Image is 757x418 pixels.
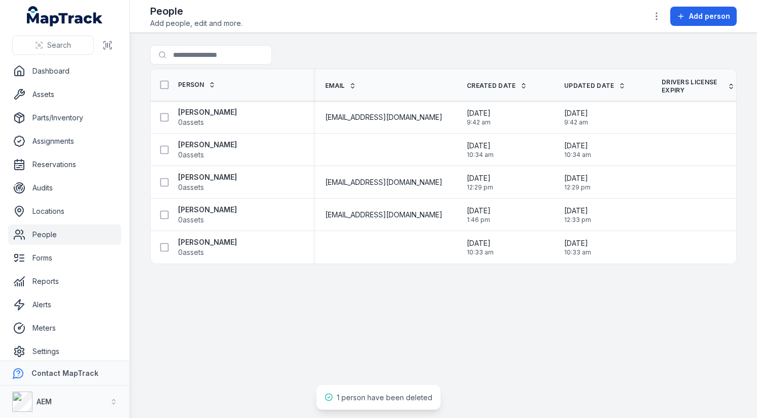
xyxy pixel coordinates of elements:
[564,206,591,224] time: 14/10/2025, 12:33:58 pm
[178,172,237,192] a: [PERSON_NAME]0assets
[178,107,237,117] strong: [PERSON_NAME]
[467,118,491,126] span: 9:42 am
[467,216,491,224] span: 1:46 pm
[8,224,121,245] a: People
[8,341,121,362] a: Settings
[467,141,494,151] span: [DATE]
[8,295,121,315] a: Alerts
[564,173,591,183] span: [DATE]
[564,118,588,126] span: 9:42 am
[178,237,237,247] strong: [PERSON_NAME]
[8,108,121,128] a: Parts/Inventory
[564,248,591,256] span: 10:33 am
[564,82,614,90] span: Updated Date
[564,206,591,216] span: [DATE]
[689,11,730,21] span: Add person
[467,173,493,191] time: 23/06/2025, 12:29:57 pm
[178,237,237,258] a: [PERSON_NAME]0assets
[178,117,204,127] span: 0 assets
[467,206,491,216] span: [DATE]
[178,205,237,215] strong: [PERSON_NAME]
[337,393,432,402] span: 1 person have been deleted
[150,4,243,18] h2: People
[178,140,237,150] strong: [PERSON_NAME]
[564,108,588,118] span: [DATE]
[150,18,243,28] span: Add people, edit and more.
[37,397,52,406] strong: AEM
[47,40,71,50] span: Search
[467,82,527,90] a: Created Date
[564,238,591,256] time: 28/08/2025, 10:33:57 am
[564,238,591,248] span: [DATE]
[467,238,494,248] span: [DATE]
[178,81,204,89] span: Person
[467,173,493,183] span: [DATE]
[467,151,494,159] span: 10:34 am
[12,36,94,55] button: Search
[467,206,491,224] time: 04/09/2025, 1:46:06 pm
[31,369,98,377] strong: Contact MapTrack
[8,154,121,175] a: Reservations
[467,238,494,256] time: 28/08/2025, 10:33:57 am
[564,216,591,224] span: 12:33 pm
[178,150,204,160] span: 0 assets
[8,201,121,221] a: Locations
[467,108,491,126] time: 04/07/2025, 9:42:13 am
[467,141,494,159] time: 28/08/2025, 10:34:19 am
[662,78,724,94] span: Drivers license expiry
[178,81,216,89] a: Person
[27,6,103,26] a: MapTrack
[564,141,591,159] time: 28/08/2025, 10:34:19 am
[564,82,626,90] a: Updated Date
[325,210,442,220] span: [EMAIL_ADDRESS][DOMAIN_NAME]
[8,178,121,198] a: Audits
[325,112,442,122] span: [EMAIL_ADDRESS][DOMAIN_NAME]
[564,141,591,151] span: [DATE]
[178,205,237,225] a: [PERSON_NAME]0assets
[178,182,204,192] span: 0 assets
[662,78,735,94] a: Drivers license expiry
[325,82,345,90] span: Email
[325,177,442,187] span: [EMAIL_ADDRESS][DOMAIN_NAME]
[8,271,121,292] a: Reports
[564,151,591,159] span: 10:34 am
[467,183,493,191] span: 12:29 pm
[178,172,237,182] strong: [PERSON_NAME]
[564,183,591,191] span: 12:29 pm
[178,247,204,258] span: 0 assets
[325,82,356,90] a: Email
[467,108,491,118] span: [DATE]
[8,131,121,151] a: Assignments
[467,82,516,90] span: Created Date
[564,108,588,126] time: 04/07/2025, 9:42:13 am
[467,248,494,256] span: 10:33 am
[8,248,121,268] a: Forms
[8,318,121,338] a: Meters
[178,140,237,160] a: [PERSON_NAME]0assets
[178,107,237,127] a: [PERSON_NAME]0assets
[564,173,591,191] time: 23/06/2025, 12:29:57 pm
[670,7,737,26] button: Add person
[8,84,121,105] a: Assets
[178,215,204,225] span: 0 assets
[8,61,121,81] a: Dashboard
